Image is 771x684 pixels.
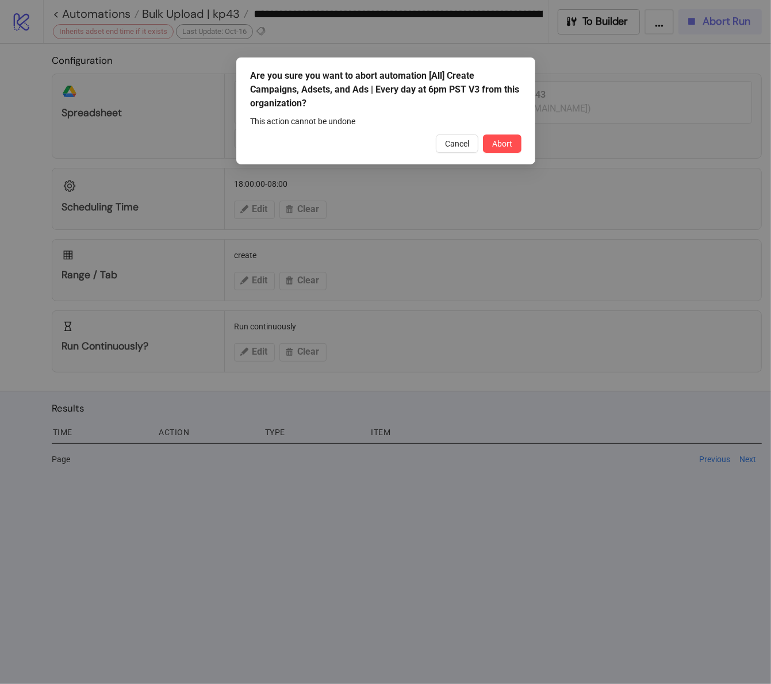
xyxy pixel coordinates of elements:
span: Cancel [445,139,469,148]
div: This action cannot be undone [250,115,521,128]
div: Are you sure you want to abort automation [All] Create Campaigns, Adsets, and Ads | Every day at ... [250,69,521,110]
button: Cancel [436,135,478,153]
button: Abort [483,135,521,153]
span: Abort [492,139,512,148]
